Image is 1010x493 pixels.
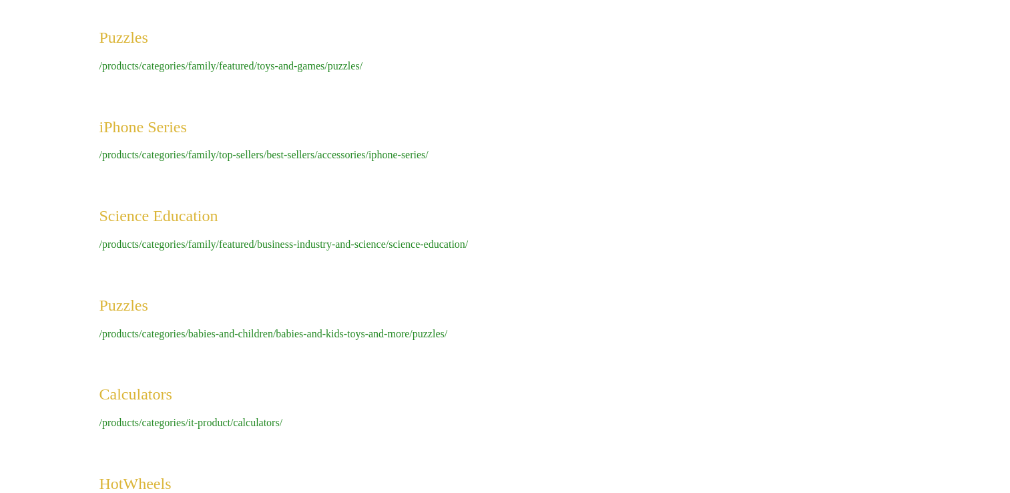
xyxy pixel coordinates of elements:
a: Science Education [99,207,218,224]
a: /products/categories/babies-and-children/babies-and-kids-toys-and-more/puzzles/ [99,328,448,339]
a: iPhone Series [99,118,187,136]
a: Calculators [99,385,172,403]
a: HotWheels [99,475,172,492]
a: /products/categories/it-product/calculators/ [99,417,283,428]
a: Puzzles [99,29,148,46]
a: Puzzles [99,297,148,314]
a: /products/categories/family/featured/business-industry-and-science/science-education/ [99,238,469,250]
a: /products/categories/family/featured/toys-and-games/puzzles/ [99,60,363,71]
a: /products/categories/family/top-sellers/best-sellers/accessories/iphone-series/ [99,149,429,160]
